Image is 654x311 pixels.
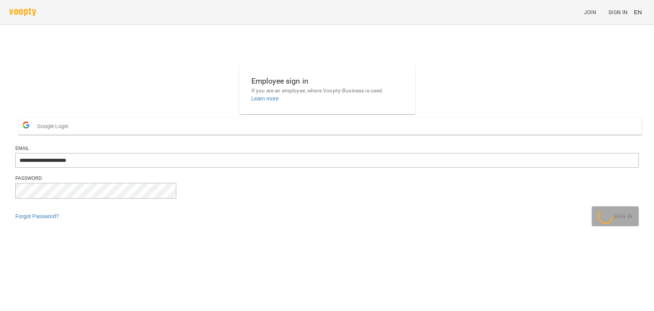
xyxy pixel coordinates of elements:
img: voopty.png [9,8,36,16]
div: Password [15,175,639,182]
button: Employee sign inIf you are an employee, where Voopty-Business is used.Learn more [245,69,409,109]
button: Google Login [18,117,642,135]
span: Google Login [37,118,72,134]
a: Forgot Password? [15,213,59,219]
button: EN [631,5,645,19]
span: EN [634,8,642,16]
div: Email [15,145,639,152]
a: Sign In [605,5,631,19]
span: Sign In [608,8,628,17]
span: Join [584,8,596,17]
h6: Employee sign in [251,75,403,87]
a: Join [580,5,605,19]
p: If you are an employee, where Voopty-Business is used. [251,87,403,95]
a: Learn more [251,95,279,102]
